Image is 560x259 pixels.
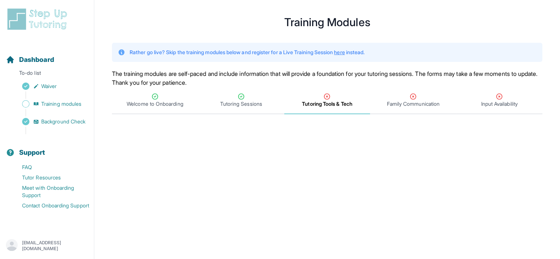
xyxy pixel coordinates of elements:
[3,136,91,161] button: Support
[6,99,94,109] a: Training modules
[6,7,71,31] img: logo
[112,18,542,27] h1: Training Modules
[130,49,364,56] p: Rather go live? Skip the training modules below and register for a Live Training Session instead.
[41,83,57,90] span: Waiver
[6,172,94,183] a: Tutor Resources
[41,118,85,125] span: Background Check
[6,200,94,211] a: Contact Onboarding Support
[19,147,45,158] span: Support
[6,183,94,200] a: Meet with Onboarding Support
[3,43,91,68] button: Dashboard
[127,100,183,108] span: Welcome to Onboarding
[41,100,81,108] span: Training modules
[6,81,94,91] a: Waiver
[220,100,262,108] span: Tutoring Sessions
[6,116,94,127] a: Background Check
[112,87,542,114] nav: Tabs
[22,240,88,252] p: [EMAIL_ADDRESS][DOMAIN_NAME]
[6,55,54,65] a: Dashboard
[112,69,542,87] p: The training modules are self-paced and include information that will provide a foundation for yo...
[334,49,345,55] a: here
[6,239,88,252] button: [EMAIL_ADDRESS][DOMAIN_NAME]
[302,100,352,108] span: Tutoring Tools & Tech
[387,100,440,108] span: Family Communication
[6,162,94,172] a: FAQ
[3,69,91,80] p: To-do list
[481,100,517,108] span: Input Availability
[19,55,54,65] span: Dashboard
